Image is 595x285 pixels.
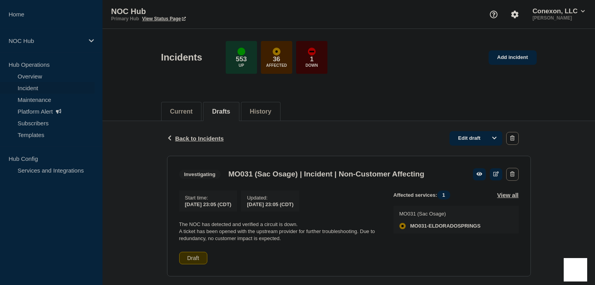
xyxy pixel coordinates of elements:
[179,228,381,242] p: A ticket has been opened with the upstream provider for further troubleshooting. Due to redundanc...
[266,63,287,68] p: Affected
[437,191,450,199] span: 1
[179,221,381,228] p: The NOC has detected and verified a circuit is down.
[250,108,271,115] button: History
[228,170,424,178] h3: MO031 (Sac Osage) | Incident | Non-Customer Affecting
[531,15,586,21] p: [PERSON_NAME]
[179,252,207,264] div: Draft
[170,108,193,115] button: Current
[185,195,232,201] p: Start time :
[247,201,293,207] div: [DATE] 23:05 (CDT)
[167,135,224,142] button: Back to Incidents
[306,63,318,68] p: Down
[142,16,185,21] a: View Status Page
[247,195,293,201] p: Updated :
[399,223,406,229] div: affected
[507,6,523,23] button: Account settings
[273,48,280,55] div: affected
[308,48,316,55] div: down
[185,201,232,207] span: [DATE] 23:05 (CDT)
[399,211,481,217] p: MO031 (Sac Osage)
[273,55,280,63] p: 36
[161,52,202,63] h1: Incidents
[236,55,247,63] p: 553
[449,131,502,146] a: Edit draft
[175,135,224,142] span: Back to Incidents
[487,131,502,145] button: Options
[410,223,481,229] span: MO031-ELDORADOSPRINGS
[239,63,244,68] p: Up
[9,37,84,44] p: NOC Hub
[497,191,519,199] button: View all
[489,50,537,65] a: Add incident
[111,7,268,16] p: NOC Hub
[564,258,587,281] iframe: Help Scout Beacon - Open
[394,191,454,199] span: Affected services:
[212,108,230,115] button: Drafts
[237,48,245,55] div: up
[310,55,313,63] p: 1
[485,6,502,23] button: Support
[111,16,139,21] p: Primary Hub
[179,170,221,179] span: Investigating
[531,7,586,15] button: Conexon, LLC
